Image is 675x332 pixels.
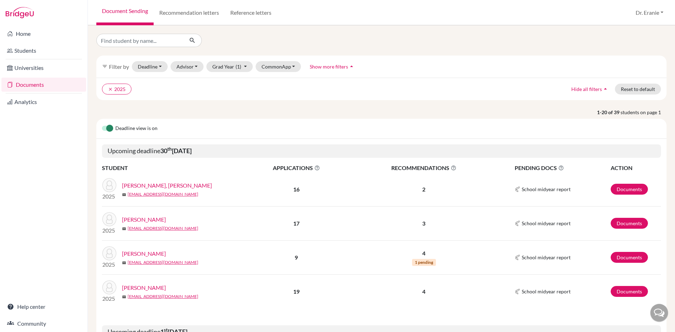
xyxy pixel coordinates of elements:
p: 4 [351,249,497,258]
span: RECOMMENDATIONS [351,164,497,172]
a: Students [1,44,86,58]
a: Documents [611,286,648,297]
button: Hide all filtersarrow_drop_up [565,84,615,95]
span: APPLICATIONS [243,164,350,172]
button: CommonApp [256,61,301,72]
span: 1 pending [412,259,436,266]
a: Documents [1,78,86,92]
img: Common App logo [515,255,520,260]
p: 4 [351,287,497,296]
span: students on page 1 [621,109,667,116]
strong: 1-20 of 39 [597,109,621,116]
img: TSAO, CHUNCHI [102,280,116,294]
img: CHIANG, YUANCHIAO ALAN [102,178,116,192]
button: Reset to default [615,84,661,95]
button: Grad Year(1) [206,61,253,72]
a: Documents [611,252,648,263]
a: [EMAIL_ADDRESS][DOMAIN_NAME] [128,191,198,197]
span: mail [122,227,126,231]
a: [EMAIL_ADDRESS][DOMAIN_NAME] [128,259,198,266]
button: Show more filtersarrow_drop_up [304,61,361,72]
img: LIN, LECHI AMY [102,246,116,260]
img: Common App logo [515,289,520,294]
input: Find student by name... [96,34,184,47]
sup: th [167,146,172,152]
th: ACTION [610,163,661,172]
a: Documents [611,218,648,229]
b: 30 [DATE] [160,147,192,155]
a: Universities [1,61,86,75]
th: STUDENT [102,163,243,172]
button: Dr. Eranie [632,6,667,19]
a: [PERSON_NAME], [PERSON_NAME] [122,181,212,190]
span: mail [122,261,126,265]
a: Documents [611,184,648,195]
span: Hide all filters [571,86,602,92]
img: Common App logo [515,187,520,192]
p: 2025 [102,260,116,269]
img: Bridge-U [6,7,34,18]
span: mail [122,295,126,299]
a: Community [1,317,86,331]
span: Show more filters [310,64,348,70]
i: arrow_drop_up [348,63,355,70]
i: filter_list [102,64,108,69]
a: [PERSON_NAME] [122,215,166,224]
img: LIN, JOANNA [102,212,116,226]
span: PENDING DOCS [515,164,610,172]
a: Help center [1,300,86,314]
a: [PERSON_NAME] [122,249,166,258]
span: School midyear report [522,288,571,295]
span: School midyear report [522,220,571,227]
b: 16 [293,186,300,193]
img: Common App logo [515,221,520,226]
span: mail [122,193,126,197]
i: clear [108,87,113,92]
p: 2025 [102,192,116,201]
a: Home [1,27,86,41]
span: School midyear report [522,254,571,261]
a: [PERSON_NAME] [122,284,166,292]
button: Advisor [171,61,204,72]
button: Deadline [132,61,168,72]
p: 2025 [102,226,116,235]
p: 3 [351,219,497,228]
p: 2 [351,185,497,194]
p: 2025 [102,294,116,303]
span: Filter by [109,63,129,70]
i: arrow_drop_up [602,85,609,92]
span: School midyear report [522,185,571,193]
span: (1) [236,64,241,70]
button: clear2025 [102,84,131,95]
span: Deadline view is on [115,124,157,133]
a: [EMAIL_ADDRESS][DOMAIN_NAME] [128,225,198,232]
b: 9 [295,254,298,261]
a: Analytics [1,95,86,109]
b: 17 [293,220,300,227]
b: 19 [293,288,300,295]
h5: Upcoming deadline [102,144,661,158]
a: [EMAIL_ADDRESS][DOMAIN_NAME] [128,293,198,300]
